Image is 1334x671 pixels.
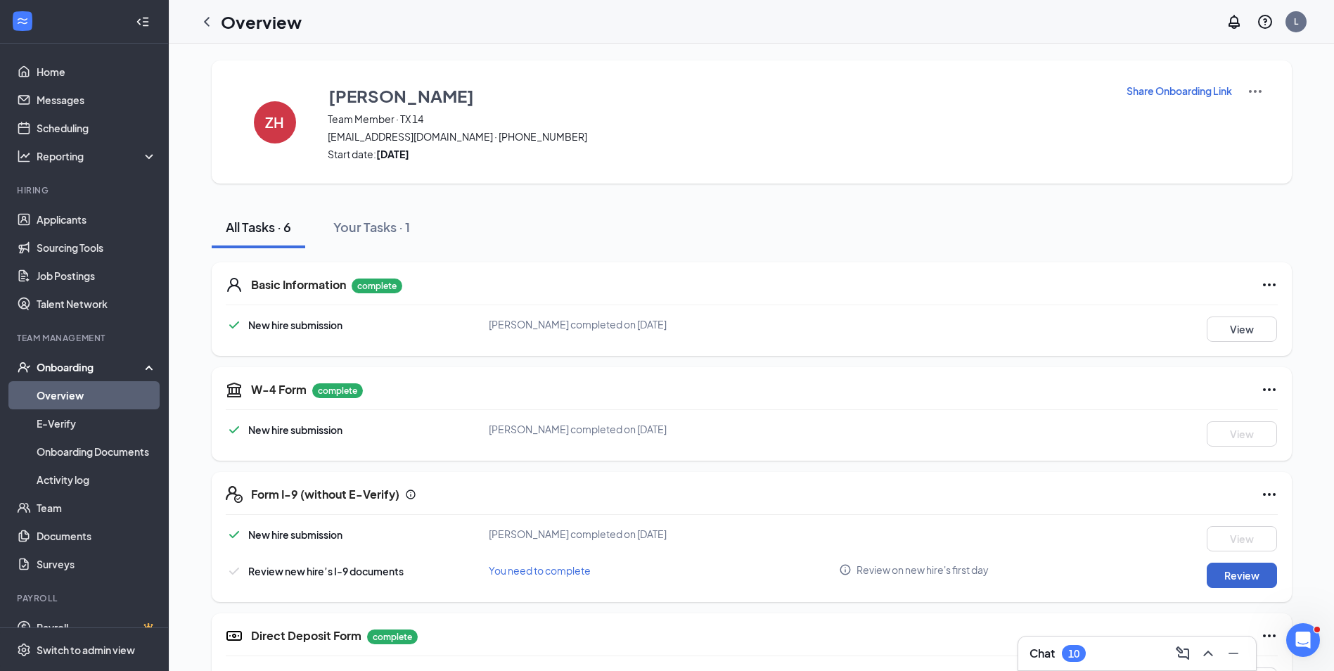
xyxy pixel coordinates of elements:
[1261,486,1278,503] svg: Ellipses
[1200,645,1217,662] svg: ChevronUp
[240,83,310,161] button: ZH
[37,466,157,494] a: Activity log
[1225,645,1242,662] svg: Minimize
[367,630,418,644] p: complete
[312,383,363,398] p: complete
[37,381,157,409] a: Overview
[226,317,243,333] svg: Checkmark
[37,643,135,657] div: Switch to admin view
[328,147,1108,161] span: Start date:
[37,494,157,522] a: Team
[37,613,157,641] a: PayrollCrown
[405,489,416,500] svg: Info
[37,360,145,374] div: Onboarding
[226,381,243,398] svg: TaxGovernmentIcon
[37,114,157,142] a: Scheduling
[489,528,667,540] span: [PERSON_NAME] completed on [DATE]
[221,10,302,34] h1: Overview
[17,643,31,657] svg: Settings
[1226,13,1243,30] svg: Notifications
[1068,648,1079,660] div: 10
[226,526,243,543] svg: Checkmark
[198,13,215,30] svg: ChevronLeft
[857,563,989,577] span: Review on new hire's first day
[17,184,154,196] div: Hiring
[136,15,150,29] svg: Collapse
[333,218,410,236] div: Your Tasks · 1
[489,423,667,435] span: [PERSON_NAME] completed on [DATE]
[226,563,243,580] svg: Checkmark
[226,627,243,644] svg: DirectDepositIcon
[248,528,342,541] span: New hire submission
[37,437,157,466] a: Onboarding Documents
[1261,276,1278,293] svg: Ellipses
[328,83,1108,108] button: [PERSON_NAME]
[1207,317,1277,342] button: View
[251,628,361,644] h5: Direct Deposit Form
[265,117,284,127] h4: ZH
[1294,15,1298,27] div: L
[17,332,154,344] div: Team Management
[1172,642,1194,665] button: ComposeMessage
[251,487,399,502] h5: Form I-9 (without E-Verify)
[352,279,402,293] p: complete
[839,563,852,576] svg: Info
[226,276,243,293] svg: User
[15,14,30,28] svg: WorkstreamLogo
[37,205,157,234] a: Applicants
[489,564,591,577] span: You need to complete
[226,421,243,438] svg: Checkmark
[248,319,342,331] span: New hire submission
[1197,642,1219,665] button: ChevronUp
[37,149,158,163] div: Reporting
[328,84,474,108] h3: [PERSON_NAME]
[1261,627,1278,644] svg: Ellipses
[1286,623,1320,657] iframe: Intercom live chat
[226,218,291,236] div: All Tasks · 6
[1247,83,1264,100] img: More Actions
[37,234,157,262] a: Sourcing Tools
[17,149,31,163] svg: Analysis
[251,277,346,293] h5: Basic Information
[37,550,157,578] a: Surveys
[37,409,157,437] a: E-Verify
[17,592,154,604] div: Payroll
[37,522,157,550] a: Documents
[248,423,342,436] span: New hire submission
[37,86,157,114] a: Messages
[1126,83,1233,98] button: Share Onboarding Link
[1222,642,1245,665] button: Minimize
[37,262,157,290] a: Job Postings
[1207,563,1277,588] button: Review
[1261,381,1278,398] svg: Ellipses
[1174,645,1191,662] svg: ComposeMessage
[1207,421,1277,447] button: View
[226,486,243,503] svg: FormI9EVerifyIcon
[1127,84,1232,98] p: Share Onboarding Link
[248,565,404,577] span: Review new hire’s I-9 documents
[1207,526,1277,551] button: View
[251,382,307,397] h5: W-4 Form
[37,58,157,86] a: Home
[17,360,31,374] svg: UserCheck
[37,290,157,318] a: Talent Network
[376,148,409,160] strong: [DATE]
[489,318,667,331] span: [PERSON_NAME] completed on [DATE]
[1257,13,1274,30] svg: QuestionInfo
[328,129,1108,143] span: [EMAIL_ADDRESS][DOMAIN_NAME] · [PHONE_NUMBER]
[328,112,1108,126] span: Team Member · TX 14
[1030,646,1055,661] h3: Chat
